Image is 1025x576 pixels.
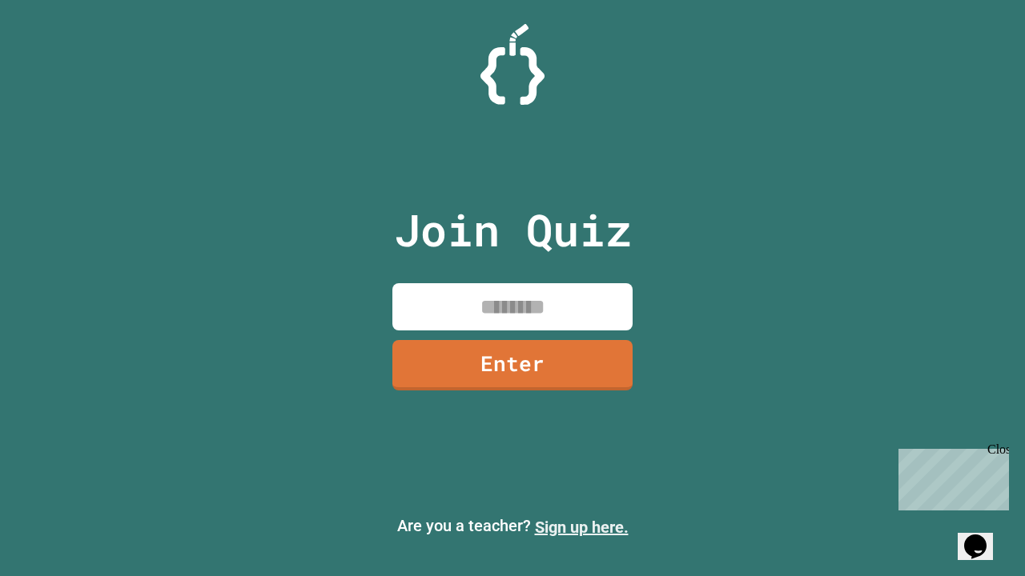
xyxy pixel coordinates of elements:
div: Chat with us now!Close [6,6,111,102]
iframe: chat widget [892,442,1009,510]
img: Logo.svg [480,24,545,105]
p: Join Quiz [394,197,632,263]
iframe: chat widget [958,512,1009,560]
a: Enter [392,340,633,390]
p: Are you a teacher? [13,514,1012,539]
a: Sign up here. [535,518,629,537]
